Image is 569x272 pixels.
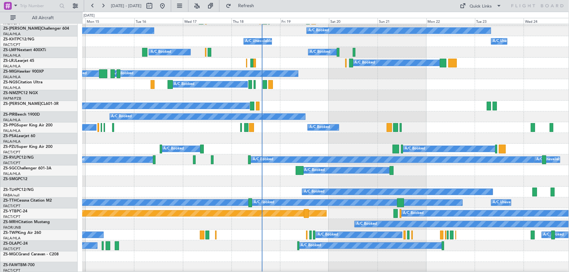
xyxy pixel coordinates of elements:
[3,85,21,90] a: FALA/HLA
[3,242,17,246] span: ZS-DLA
[111,3,142,9] span: [DATE] - [DATE]
[3,252,18,256] span: ZS-MGC
[85,18,134,24] div: Mon 15
[3,188,16,192] span: ZS-TLH
[3,139,21,144] a: FALA/HLA
[318,230,338,240] div: A/C Booked
[3,70,44,74] a: ZS-MIGHawker 900XP
[3,59,34,63] a: ZS-LRJLearjet 45
[427,18,475,24] div: Mon 22
[17,16,69,20] span: All Aircraft
[174,79,194,89] div: A/C Booked
[3,113,40,117] a: ZS-PIRBeech 1900D
[3,177,18,181] span: ZS-SMG
[7,13,71,23] button: All Aircraft
[3,156,34,160] a: ZS-RVLPC12/NG
[3,96,21,101] a: FAPM/PZB
[112,112,132,122] div: A/C Booked
[3,128,21,133] a: FALA/HLA
[3,113,15,117] span: ZS-PIR
[3,91,18,95] span: ZS-NMZ
[3,263,35,267] a: ZS-FAWTBM-700
[493,36,520,46] div: A/C Unavailable
[163,144,184,154] div: A/C Booked
[3,91,38,95] a: ZS-NMZPC12 NGX
[493,198,520,208] div: A/C Unavailable
[3,27,41,31] span: ZS-[PERSON_NAME]
[3,150,20,155] a: FACT/CPT
[457,1,505,11] button: Quick Links
[3,145,52,149] a: ZS-PZUSuper King Air 200
[3,27,69,31] a: ZS-[PERSON_NAME]Challenger 604
[3,64,21,69] a: FALA/HLA
[3,134,35,138] a: ZS-PSALearjet 60
[304,165,325,175] div: A/C Booked
[3,204,20,208] a: FACT/CPT
[544,230,564,240] div: A/C Booked
[3,166,17,170] span: ZS-SGC
[475,18,524,24] div: Tue 23
[3,263,18,267] span: ZS-FAW
[3,220,50,224] a: ZS-MRHCitation Mustang
[329,18,378,24] div: Sat 20
[3,193,20,198] a: FABA/null
[470,3,492,10] div: Quick Links
[405,144,425,154] div: A/C Booked
[3,199,17,203] span: ZS-TTH
[3,247,20,251] a: FACT/CPT
[3,209,17,213] span: ZS-YTB
[3,242,28,246] a: ZS-DLAPC-24
[3,102,41,106] span: ZS-[PERSON_NAME]
[3,48,17,52] span: ZS-LMF
[301,241,322,251] div: A/C Booked
[3,145,17,149] span: ZS-PZU
[254,198,274,208] div: A/C Booked
[3,37,34,41] a: ZS-KHTPC12/NG
[3,75,21,79] a: FALA/HLA
[3,102,59,106] a: ZS-[PERSON_NAME]CL601-3R
[3,123,52,127] a: ZS-PPGSuper King Air 200
[3,225,21,230] a: FAOR/JNB
[3,231,18,235] span: ZS-TWP
[3,214,20,219] a: FACT/CPT
[3,53,21,58] a: FALA/HLA
[309,122,330,132] div: A/C Booked
[536,155,563,165] div: A/C Unavailable
[3,231,41,235] a: ZS-TWPKing Air 260
[3,209,27,213] a: ZS-YTBPC-24
[3,156,16,160] span: ZS-RVL
[3,177,27,181] a: ZS-SMGPC12
[223,1,262,11] button: Refresh
[308,26,329,36] div: A/C Booked
[232,4,260,8] span: Refresh
[3,59,16,63] span: ZS-LRJ
[3,188,34,192] a: ZS-TLHPC12/NG
[403,208,424,218] div: A/C Booked
[232,18,280,24] div: Thu 18
[151,47,171,57] div: A/C Booked
[253,155,273,165] div: A/C Booked
[183,18,232,24] div: Wed 17
[113,69,133,79] div: A/C Booked
[3,199,52,203] a: ZS-TTHCessna Citation M2
[134,18,183,24] div: Tue 16
[3,161,20,165] a: FACT/CPT
[3,32,21,36] a: FALA/HLA
[3,80,18,84] span: ZS-NGS
[3,118,21,122] a: FALA/HLA
[3,236,21,241] a: FALA/HLA
[3,252,59,256] a: ZS-MGCGrand Caravan - C208
[280,18,329,24] div: Fri 19
[3,166,52,170] a: ZS-SGCChallenger 601-3A
[3,220,18,224] span: ZS-MRH
[3,70,17,74] span: ZS-MIG
[20,1,57,11] input: Trip Number
[355,58,375,68] div: A/C Booked
[3,42,20,47] a: FACT/CPT
[310,47,331,57] div: A/C Booked
[378,18,426,24] div: Sun 21
[356,219,377,229] div: A/C Booked
[3,37,17,41] span: ZS-KHT
[3,171,21,176] a: FALA/HLA
[3,123,17,127] span: ZS-PPG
